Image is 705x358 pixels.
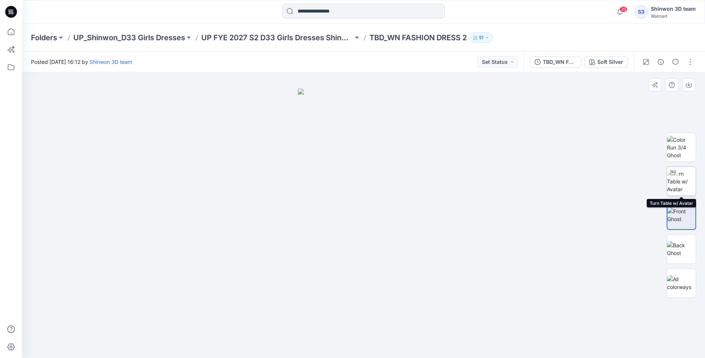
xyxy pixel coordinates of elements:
a: UP FYE 2027 S2 D33 Girls Dresses Shinwon [201,32,353,43]
a: Shinwon 3D team [90,59,132,65]
p: 51 [479,34,483,42]
button: Soft Silver [584,56,628,68]
a: Folders [31,32,57,43]
img: Turn Table w/ Avatar [667,170,696,193]
img: Front Ghost [667,207,695,223]
button: Details [655,56,667,68]
a: UP_Shinwon_D33 Girls Dresses [73,32,185,43]
div: TBD_WN FASHION DRESS 2 [543,58,577,66]
div: S3 [635,5,648,18]
div: Walmart [651,13,696,19]
p: TBD_WN FASHION DRESS 2 [369,32,467,43]
button: 51 [470,32,493,43]
div: Soft Silver [597,58,623,66]
span: 20 [619,6,628,12]
button: TBD_WN FASHION DRESS 2 [530,56,581,68]
span: Posted [DATE] 16:12 by [31,58,132,66]
img: All colorways [667,275,696,291]
img: eyJhbGciOiJIUzI1NiIsImtpZCI6IjAiLCJzbHQiOiJzZXMiLCJ0eXAiOiJKV1QifQ.eyJkYXRhIjp7InR5cGUiOiJzdG9yYW... [298,89,429,358]
img: Back Ghost [667,241,696,257]
img: Color Run 3/4 Ghost [667,136,696,159]
div: Shinwon 3D team [651,4,696,13]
